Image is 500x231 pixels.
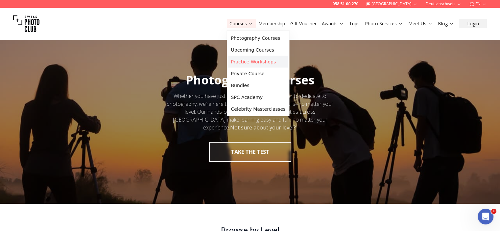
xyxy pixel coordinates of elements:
[290,20,317,27] a: Gift Voucher
[230,124,296,131] strong: Not sure about your level?
[435,19,457,28] button: Blog
[228,103,288,115] a: Celebrity Masterclasses
[186,72,314,88] span: Photography Courses
[288,19,319,28] button: Gift Voucher
[491,209,496,214] span: 1
[13,11,39,37] img: Swiss photo club
[227,19,256,28] button: Courses
[332,1,358,7] a: 058 51 00 270
[362,19,406,28] button: Photo Services
[228,32,288,44] a: Photography Courses
[438,20,454,27] a: Blog
[258,20,285,27] a: Membership
[228,56,288,68] a: Practice Workshops
[209,142,291,162] button: take the test
[229,20,253,27] a: Courses
[349,20,360,27] a: Trips
[256,19,288,28] button: Membership
[459,19,487,28] button: Login
[322,20,344,27] a: Awards
[161,92,340,131] div: Whether you have just a few hours or a whole year to dedicate to photography, we’re here to help ...
[365,20,403,27] a: Photo Services
[228,91,288,103] a: SPC Academy
[228,80,288,91] a: Bundles
[406,19,435,28] button: Meet Us
[228,44,288,56] a: Upcoming Courses
[408,20,433,27] a: Meet Us
[478,209,493,224] iframe: Intercom live chat
[228,68,288,80] a: Private Course
[346,19,362,28] button: Trips
[319,19,346,28] button: Awards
